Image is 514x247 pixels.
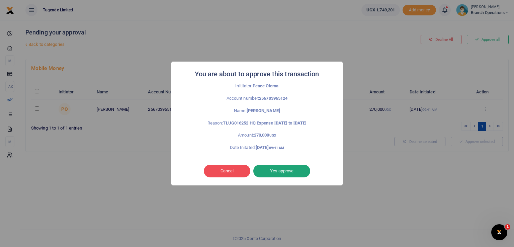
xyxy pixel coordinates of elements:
h2: You are about to approve this transaction [195,68,319,80]
button: Yes approve [253,165,310,177]
p: Reason: [186,120,328,127]
button: Cancel [204,165,250,177]
small: 09:41 AM [269,146,284,150]
strong: 256703965124 [259,96,287,101]
strong: [PERSON_NAME] [247,108,280,113]
p: Date Initated: [186,144,328,151]
iframe: Intercom live chat [491,224,507,240]
p: Name: [186,107,328,114]
strong: [DATE] [256,145,284,150]
small: UGX [269,134,276,137]
strong: TLUG016252 HQ Expense [DATE] to [DATE] [223,120,307,126]
span: 1 [505,224,510,230]
strong: 270,000 [254,133,276,138]
p: Account number: [186,95,328,102]
p: Inititator: [186,83,328,90]
p: Amount: [186,132,328,139]
strong: Peace Otema [253,83,279,88]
